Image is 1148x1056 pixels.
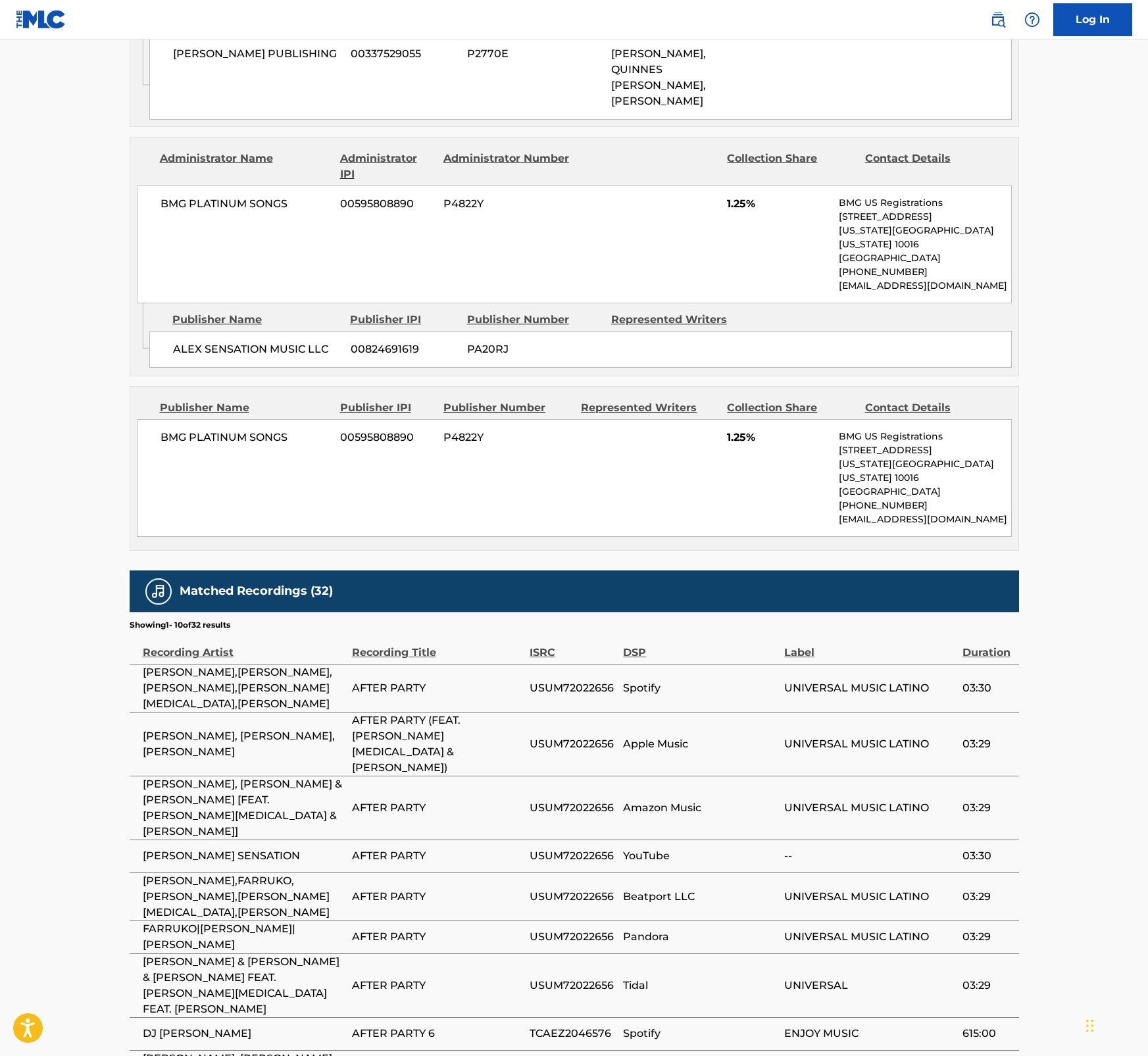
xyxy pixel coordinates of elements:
span: P2770E [467,46,601,62]
span: 03:29 [962,736,1012,752]
p: [US_STATE][GEOGRAPHIC_DATA][US_STATE] 10016 [839,224,1011,251]
span: UNIVERSAL MUSIC LATINO [784,680,955,696]
div: Administrator Number [443,151,571,182]
div: Collection Share [727,400,855,416]
span: 615:00 [962,1026,1012,1042]
span: Pandora [623,929,778,945]
span: AFTER PARTY [352,800,523,816]
span: USUM72022656 [530,889,617,905]
span: TCAEZ2046576 [530,1026,617,1042]
div: Administrator IPI [340,151,434,182]
span: ALEX SENSATION MUSIC LLC [173,341,341,357]
div: Recording Artist [143,631,345,661]
span: UNIVERSAL MUSIC LATINO [784,889,955,905]
div: Drag [1086,1006,1094,1045]
div: ISRC [530,631,617,661]
span: Spotify [623,1026,778,1042]
div: Publisher Number [443,400,571,416]
span: UNIVERSAL [784,978,955,993]
img: help [1024,12,1040,28]
span: Apple Music [623,736,778,752]
span: 1.25% [727,196,829,212]
div: Help [1019,7,1045,33]
div: DSP [623,631,778,661]
span: AFTER PARTY [352,929,523,945]
img: search [990,12,1006,28]
p: [EMAIL_ADDRESS][DOMAIN_NAME] [839,279,1011,293]
div: Publisher IPI [350,312,457,328]
p: BMG US Registrations [839,430,1011,443]
p: [US_STATE][GEOGRAPHIC_DATA][US_STATE] 10016 [839,457,1011,485]
p: [STREET_ADDRESS] [839,210,1011,224]
span: USUM72022656 [530,800,617,816]
div: Administrator Name [160,151,330,182]
span: USUM72022656 [530,929,617,945]
span: FARRUKO|[PERSON_NAME]|[PERSON_NAME] [143,921,345,953]
span: UNIVERSAL MUSIC LATINO [784,929,955,945]
h5: Matched Recordings (32) [180,584,333,599]
span: USUM72022656 [530,736,617,752]
span: 00824691619 [351,341,457,357]
span: AFTER PARTY [352,680,523,696]
span: USUM72022656 [530,978,617,993]
span: BMG PLATINUM SONGS [161,430,331,445]
span: UNIVERSAL MUSIC LATINO [784,736,955,752]
span: 03:29 [962,889,1012,905]
span: 00595808890 [340,430,434,445]
span: 03:29 [962,800,1012,816]
p: [EMAIL_ADDRESS][DOMAIN_NAME] [839,513,1011,526]
span: AFTER PARTY [352,848,523,864]
div: Collection Share [727,151,855,182]
a: Log In [1053,3,1132,36]
span: Spotify [623,680,778,696]
iframe: Chat Widget [1082,993,1148,1056]
p: BMG US Registrations [839,196,1011,210]
div: Publisher IPI [340,400,434,416]
span: USUM72022656 [530,680,617,696]
span: 03:29 [962,978,1012,993]
span: UNIVERSAL MUSIC LATINO [784,800,955,816]
span: 00337529055 [351,46,457,62]
span: -- [784,848,955,864]
span: [PERSON_NAME] SENSATION [143,848,345,864]
span: AFTER PARTY 6 [352,1026,523,1042]
span: AFTER PARTY [352,889,523,905]
span: 03:30 [962,848,1012,864]
span: [PERSON_NAME] & [PERSON_NAME] & [PERSON_NAME] FEAT. [PERSON_NAME][MEDICAL_DATA] FEAT. [PERSON_NAME] [143,954,345,1017]
span: [PERSON_NAME], QUINNES [PERSON_NAME], [PERSON_NAME] [611,47,706,107]
span: YouTube [623,848,778,864]
p: [GEOGRAPHIC_DATA] [839,251,1011,265]
div: Label [784,631,955,661]
span: Tidal [623,978,778,993]
span: BMG PLATINUM SONGS [161,196,331,212]
span: AFTER PARTY [352,978,523,993]
p: [PHONE_NUMBER] [839,265,1011,279]
span: 03:30 [962,680,1012,696]
span: Beatport LLC [623,889,778,905]
span: 03:29 [962,929,1012,945]
div: Contact Details [865,151,993,182]
span: [PERSON_NAME], [PERSON_NAME] & [PERSON_NAME] [FEAT. [PERSON_NAME][MEDICAL_DATA] & [PERSON_NAME]] [143,776,345,840]
span: P4822Y [443,430,571,445]
div: Represented Writers [611,312,745,328]
div: Publisher Number [467,312,601,328]
div: Represented Writers [581,400,717,416]
a: Public Search [985,7,1011,33]
span: AFTER PARTY (FEAT. [PERSON_NAME][MEDICAL_DATA] & [PERSON_NAME]) [352,713,523,776]
span: [PERSON_NAME],FARRUKO,[PERSON_NAME],[PERSON_NAME][MEDICAL_DATA],[PERSON_NAME] [143,873,345,920]
div: Contact Details [865,400,993,416]
div: Recording Title [352,631,523,661]
span: 1.25% [727,430,829,445]
p: [GEOGRAPHIC_DATA] [839,485,1011,499]
span: P4822Y [443,196,571,212]
div: Publisher Name [172,312,340,328]
p: [PHONE_NUMBER] [839,499,1011,513]
img: MLC Logo [16,10,66,29]
p: Showing 1 - 10 of 32 results [130,619,230,631]
div: Publisher Name [160,400,330,416]
span: Amazon Music [623,800,778,816]
span: USUM72022656 [530,848,617,864]
span: DJ [PERSON_NAME] [143,1026,345,1042]
span: 00595808890 [340,196,434,212]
